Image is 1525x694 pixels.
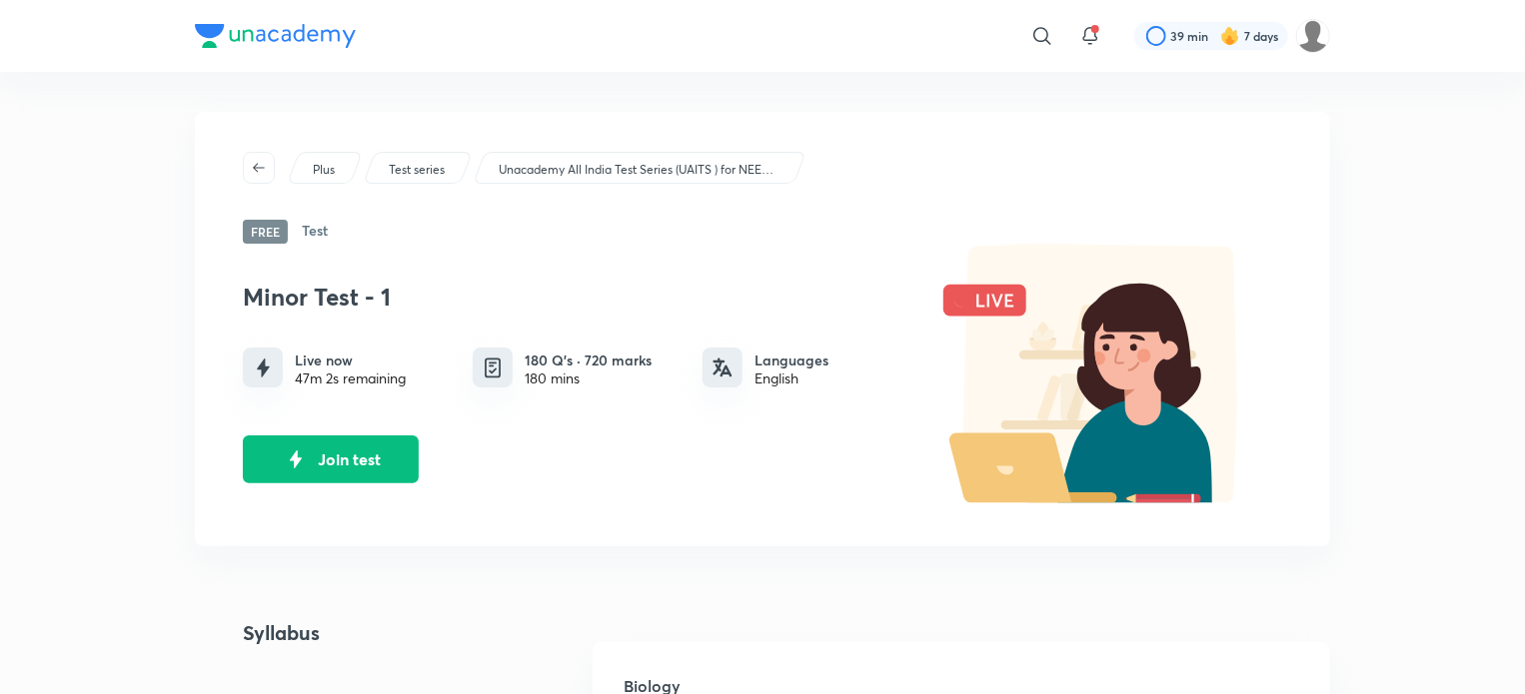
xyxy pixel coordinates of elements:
[243,220,288,244] span: Free
[499,161,778,179] p: Unacademy All India Test Series (UAITS ) for NEET UG - Droppers
[481,355,506,380] img: quiz info
[755,370,828,386] div: English
[386,161,449,179] a: Test series
[755,349,828,370] h6: Languages
[302,220,328,244] h6: Test
[1220,26,1240,46] img: streak
[525,370,652,386] div: 180 mins
[313,161,335,179] p: Plus
[295,370,406,386] div: 47m 2s remaining
[251,355,276,380] img: live-icon
[713,357,733,377] img: languages
[243,435,419,483] button: Join test
[310,161,339,179] a: Plus
[525,349,652,370] h6: 180 Q’s · 720 marks
[389,161,445,179] p: Test series
[1296,19,1330,53] img: surabhi
[295,349,406,370] h6: Live now
[195,24,356,48] img: Company Logo
[281,444,311,474] img: live-icon
[243,283,912,312] h3: Minor Test - 1
[496,161,782,179] a: Unacademy All India Test Series (UAITS ) for NEET UG - Droppers
[922,244,1282,503] img: live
